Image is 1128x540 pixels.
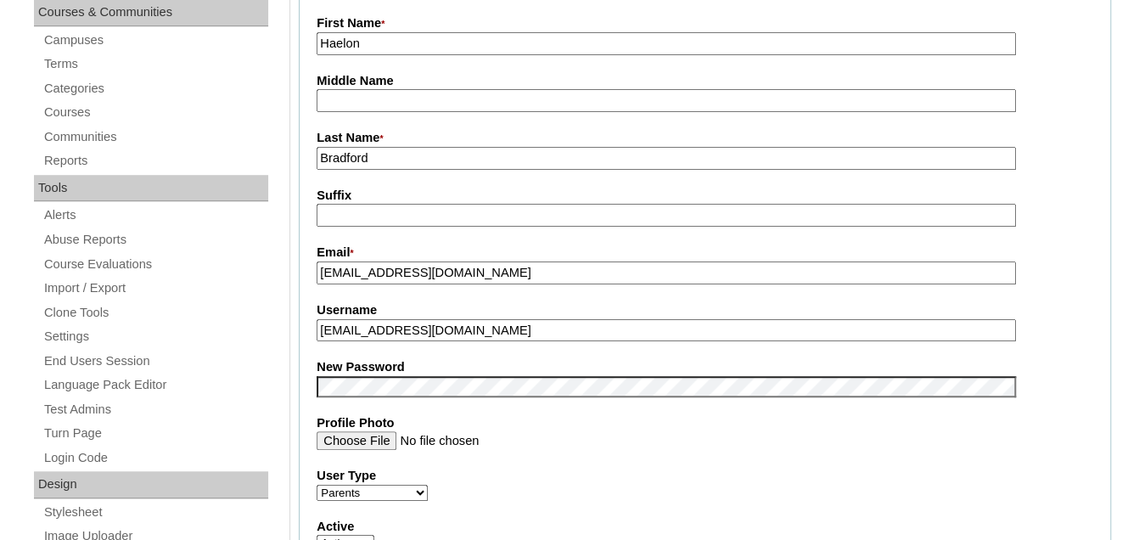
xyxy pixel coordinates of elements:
a: Settings [42,326,268,347]
a: Communities [42,127,268,148]
a: Courses [42,102,268,123]
a: Campuses [42,30,268,51]
label: Suffix [317,187,1093,205]
a: Categories [42,78,268,99]
a: Import / Export [42,278,268,299]
label: First Name [317,14,1093,33]
label: Last Name [317,129,1093,148]
label: Middle Name [317,72,1093,90]
label: Active [317,518,1093,536]
label: Username [317,301,1093,319]
label: New Password [317,358,1093,376]
a: Course Evaluations [42,254,268,275]
a: End Users Session [42,351,268,372]
a: Abuse Reports [42,229,268,250]
label: Email [317,244,1093,262]
a: Clone Tools [42,302,268,323]
a: Language Pack Editor [42,374,268,396]
label: User Type [317,467,1093,485]
a: Reports [42,150,268,172]
a: Test Admins [42,399,268,420]
div: Design [34,471,268,498]
label: Profile Photo [317,414,1093,432]
a: Alerts [42,205,268,226]
a: Turn Page [42,423,268,444]
a: Terms [42,53,268,75]
a: Stylesheet [42,502,268,523]
a: Login Code [42,447,268,469]
div: Tools [34,175,268,202]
